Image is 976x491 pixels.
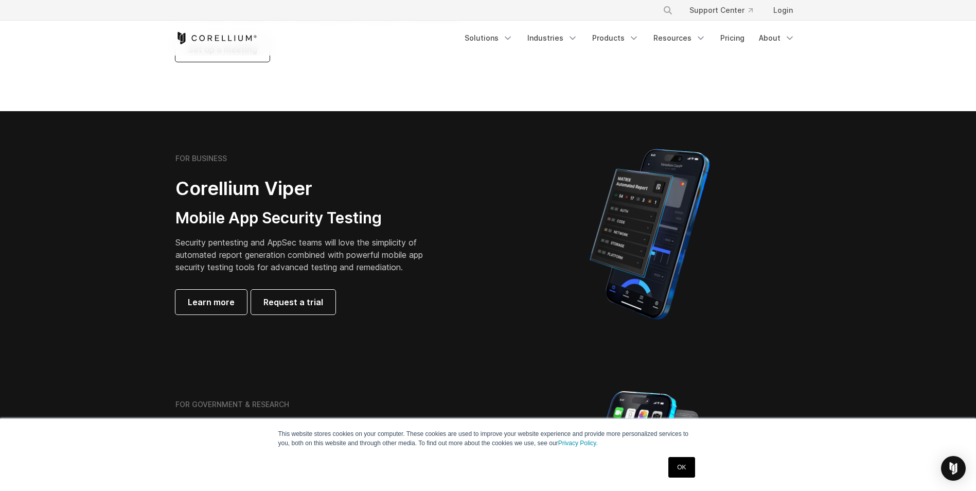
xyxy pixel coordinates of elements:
span: Request a trial [263,296,323,308]
p: This website stores cookies on your computer. These cookies are used to improve your website expe... [278,429,698,448]
a: Support Center [681,1,761,20]
span: Learn more [188,296,235,308]
a: Login [765,1,801,20]
a: Privacy Policy. [558,440,598,447]
a: Pricing [714,29,751,47]
div: Navigation Menu [650,1,801,20]
h6: FOR GOVERNMENT & RESEARCH [175,400,289,409]
h6: FOR BUSINESS [175,154,227,163]
a: Solutions [458,29,519,47]
a: Corellium Home [175,32,257,44]
img: Corellium MATRIX automated report on iPhone showing app vulnerability test results across securit... [572,144,727,324]
h3: Mobile App Security Testing [175,208,439,228]
a: OK [668,457,695,478]
a: Request a trial [251,290,335,314]
a: Products [586,29,645,47]
div: Navigation Menu [458,29,801,47]
a: Resources [647,29,712,47]
a: About [753,29,801,47]
div: Open Intercom Messenger [941,456,966,481]
button: Search [659,1,677,20]
a: Industries [521,29,584,47]
p: Security pentesting and AppSec teams will love the simplicity of automated report generation comb... [175,236,439,273]
h2: Corellium Viper [175,177,439,200]
a: Learn more [175,290,247,314]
